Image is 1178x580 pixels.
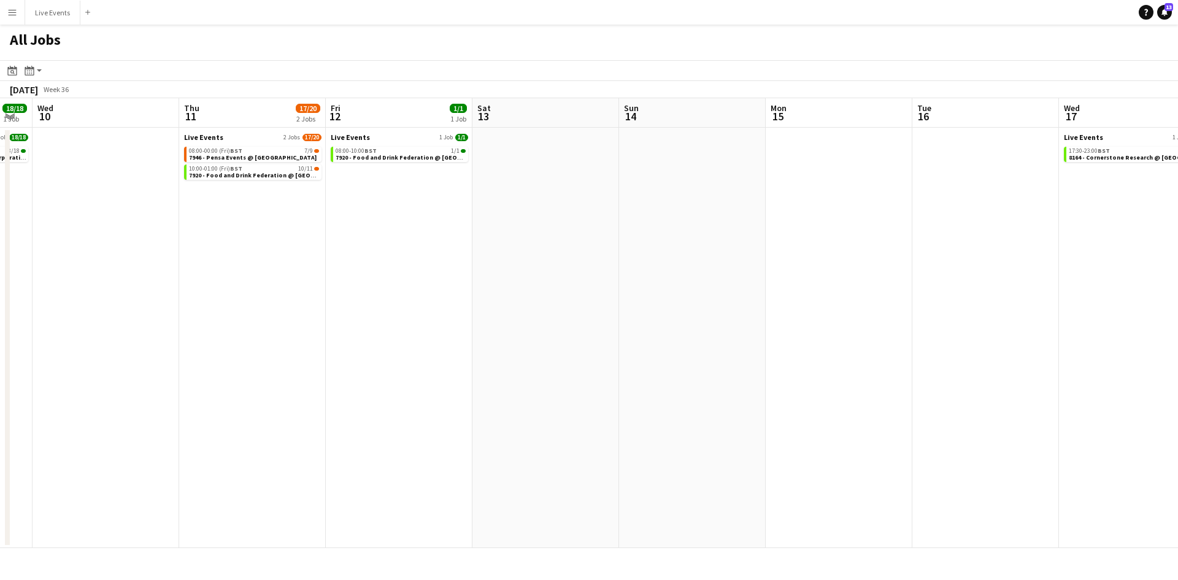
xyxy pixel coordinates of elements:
[331,133,370,142] span: Live Events
[230,164,242,172] span: BST
[5,148,20,154] span: 18/18
[1157,5,1172,20] a: 13
[25,1,80,25] button: Live Events
[2,104,27,113] span: 18/18
[304,148,313,154] span: 7/9
[230,147,242,155] span: BST
[329,109,341,123] span: 12
[189,148,242,154] span: 08:00-00:00 (Fri)
[450,114,466,123] div: 1 Job
[450,104,467,113] span: 1/1
[769,109,787,123] span: 15
[1069,148,1110,154] span: 17:30-23:00
[314,167,319,171] span: 10/11
[40,85,71,94] span: Week 36
[184,133,223,142] span: Live Events
[455,134,468,141] span: 1/1
[1064,102,1080,114] span: Wed
[283,134,300,141] span: 2 Jobs
[477,102,491,114] span: Sat
[189,166,242,172] span: 10:00-01:00 (Fri)
[336,147,466,161] a: 08:00-10:00BST1/17920 - Food and Drink Federation @ [GEOGRAPHIC_DATA]
[3,114,26,123] div: 1 Job
[36,109,53,123] span: 10
[296,114,320,123] div: 2 Jobs
[314,149,319,153] span: 7/9
[1062,109,1080,123] span: 17
[182,109,199,123] span: 11
[331,102,341,114] span: Fri
[10,83,38,96] div: [DATE]
[21,149,26,153] span: 18/18
[298,166,313,172] span: 10/11
[451,148,460,154] span: 1/1
[771,102,787,114] span: Mon
[302,134,321,141] span: 17/20
[184,133,321,142] a: Live Events2 Jobs17/20
[624,102,639,114] span: Sun
[331,133,468,164] div: Live Events1 Job1/108:00-10:00BST1/17920 - Food and Drink Federation @ [GEOGRAPHIC_DATA]
[336,148,377,154] span: 08:00-10:00
[475,109,491,123] span: 13
[189,171,357,179] span: 7920 - Food and Drink Federation @ Roundhouse
[1064,133,1103,142] span: Live Events
[917,102,931,114] span: Tue
[184,133,321,182] div: Live Events2 Jobs17/2008:00-00:00 (Fri)BST7/97946 - Pensa Events @ [GEOGRAPHIC_DATA]10:00-01:00 (...
[336,153,504,161] span: 7920 - Food and Drink Federation @ Roundhouse
[296,104,320,113] span: 17/20
[9,134,28,141] span: 18/18
[184,102,199,114] span: Thu
[189,164,319,179] a: 10:00-01:00 (Fri)BST10/117920 - Food and Drink Federation @ [GEOGRAPHIC_DATA]
[461,149,466,153] span: 1/1
[331,133,468,142] a: Live Events1 Job1/1
[1098,147,1110,155] span: BST
[37,102,53,114] span: Wed
[189,147,319,161] a: 08:00-00:00 (Fri)BST7/97946 - Pensa Events @ [GEOGRAPHIC_DATA]
[1165,3,1173,11] span: 13
[364,147,377,155] span: BST
[439,134,453,141] span: 1 Job
[622,109,639,123] span: 14
[189,153,317,161] span: 7946 - Pensa Events @ St Paul's Cathedral
[915,109,931,123] span: 16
